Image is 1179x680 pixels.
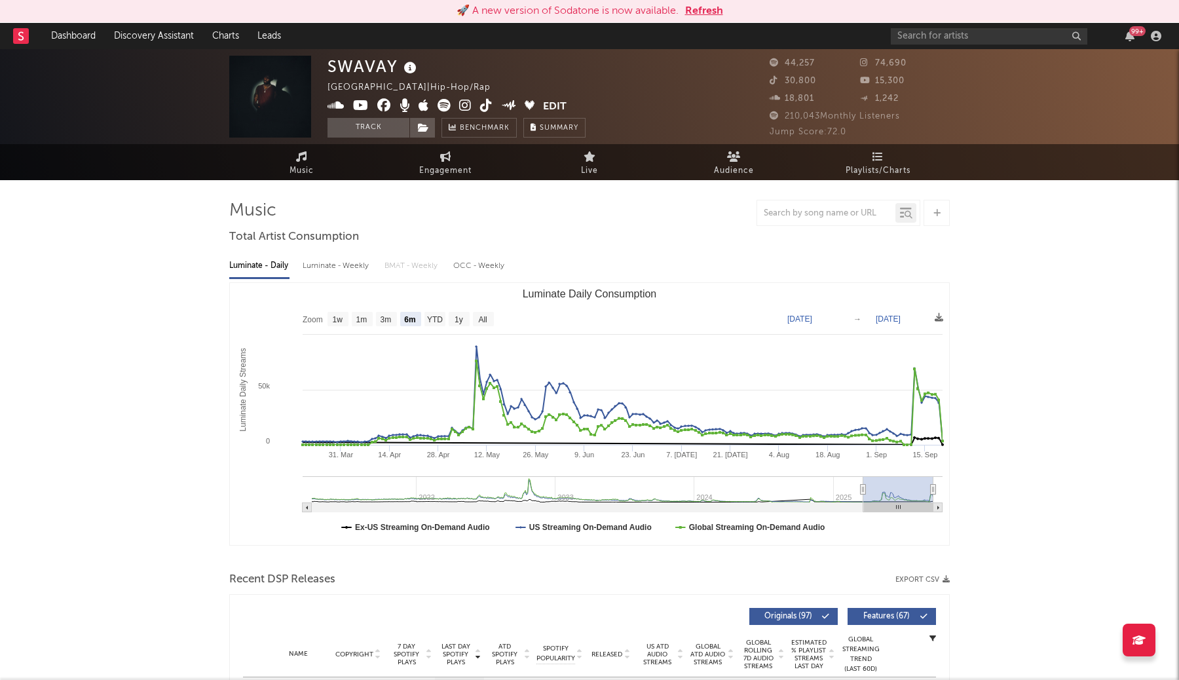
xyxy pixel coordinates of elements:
[42,23,105,49] a: Dashboard
[689,523,825,532] text: Global Streaming On-Demand Audio
[853,314,861,324] text: →
[487,643,522,666] span: ATD Spotify Plays
[860,94,899,103] span: 1,242
[248,23,290,49] a: Leads
[846,163,910,179] span: Playlists/Charts
[770,77,816,85] span: 30,800
[229,144,373,180] a: Music
[355,523,490,532] text: Ex-US Streaming On-Demand Audio
[841,635,880,674] div: Global Streaming Trend (Last 60D)
[685,3,723,19] button: Refresh
[848,608,936,625] button: Features(67)
[269,649,327,659] div: Name
[574,451,594,459] text: 9. Jun
[258,382,270,390] text: 50k
[474,451,500,459] text: 12. May
[333,315,343,324] text: 1w
[860,59,907,67] span: 74,690
[373,144,517,180] a: Engagement
[740,639,776,670] span: Global Rolling 7D Audio Streams
[438,643,473,666] span: Last Day Spotify Plays
[791,639,827,670] span: Estimated % Playlist Streams Last Day
[666,451,697,459] text: 7. [DATE]
[591,651,622,658] span: Released
[895,576,950,584] button: Export CSV
[381,315,392,324] text: 3m
[757,208,895,219] input: Search by song name or URL
[230,283,949,545] svg: Luminate Daily Consumption
[441,118,517,138] a: Benchmark
[327,56,420,77] div: SWAVAY
[891,28,1087,45] input: Search for artists
[581,163,598,179] span: Live
[662,144,806,180] a: Audience
[770,94,814,103] span: 18,801
[769,451,789,459] text: 4. Aug
[378,451,401,459] text: 14. Apr
[303,315,323,324] text: Zoom
[327,80,506,96] div: [GEOGRAPHIC_DATA] | Hip-Hop/Rap
[229,572,335,588] span: Recent DSP Releases
[787,314,812,324] text: [DATE]
[749,608,838,625] button: Originals(97)
[478,315,487,324] text: All
[427,315,443,324] text: YTD
[238,348,248,431] text: Luminate Daily Streams
[203,23,248,49] a: Charts
[427,451,450,459] text: 28. Apr
[536,644,575,664] span: Spotify Popularity
[460,121,510,136] span: Benchmark
[290,163,314,179] span: Music
[404,315,415,324] text: 6m
[266,437,270,445] text: 0
[335,651,373,658] span: Copyright
[543,99,567,115] button: Edit
[806,144,950,180] a: Playlists/Charts
[329,451,354,459] text: 31. Mar
[856,613,916,620] span: Features ( 67 )
[770,112,900,121] span: 210,043 Monthly Listeners
[453,255,506,277] div: OCC - Weekly
[229,255,290,277] div: Luminate - Daily
[714,163,754,179] span: Audience
[303,255,371,277] div: Luminate - Weekly
[529,523,652,532] text: US Streaming On-Demand Audio
[327,118,409,138] button: Track
[457,3,679,19] div: 🚀 A new version of Sodatone is now available.
[356,315,367,324] text: 1m
[621,451,645,459] text: 23. Jun
[229,229,359,245] span: Total Artist Consumption
[389,643,424,666] span: 7 Day Spotify Plays
[912,451,937,459] text: 15. Sep
[523,451,549,459] text: 26. May
[105,23,203,49] a: Discovery Assistant
[860,77,905,85] span: 15,300
[523,118,586,138] button: Summary
[770,59,815,67] span: 44,257
[540,124,578,132] span: Summary
[876,314,901,324] text: [DATE]
[523,288,657,299] text: Luminate Daily Consumption
[1125,31,1134,41] button: 99+
[455,315,463,324] text: 1y
[419,163,472,179] span: Engagement
[770,128,846,136] span: Jump Score: 72.0
[713,451,748,459] text: 21. [DATE]
[639,643,675,666] span: US ATD Audio Streams
[866,451,887,459] text: 1. Sep
[758,613,818,620] span: Originals ( 97 )
[1129,26,1146,36] div: 99 +
[690,643,726,666] span: Global ATD Audio Streams
[815,451,840,459] text: 18. Aug
[517,144,662,180] a: Live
